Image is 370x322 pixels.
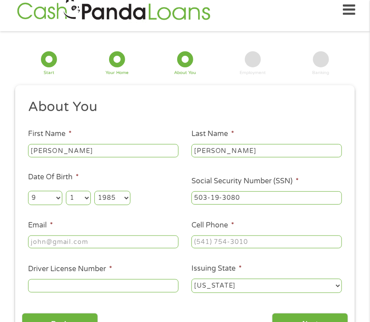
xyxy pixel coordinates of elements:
[28,129,72,139] label: First Name
[313,71,329,75] div: Banking
[191,264,242,273] label: Issuing State
[28,264,112,274] label: Driver License Number
[106,71,129,75] div: Your Home
[191,191,342,205] input: 078-05-1120
[191,129,234,139] label: Last Name
[191,144,342,157] input: Smith
[28,221,53,230] label: Email
[44,71,54,75] div: Start
[191,177,299,186] label: Social Security Number (SSN)
[240,71,266,75] div: Employment
[28,235,179,249] input: john@gmail.com
[191,221,234,230] label: Cell Phone
[28,144,179,157] input: John
[28,98,336,116] h2: About You
[174,71,196,75] div: About You
[191,235,342,249] input: (541) 754-3010
[28,173,79,182] label: Date Of Birth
